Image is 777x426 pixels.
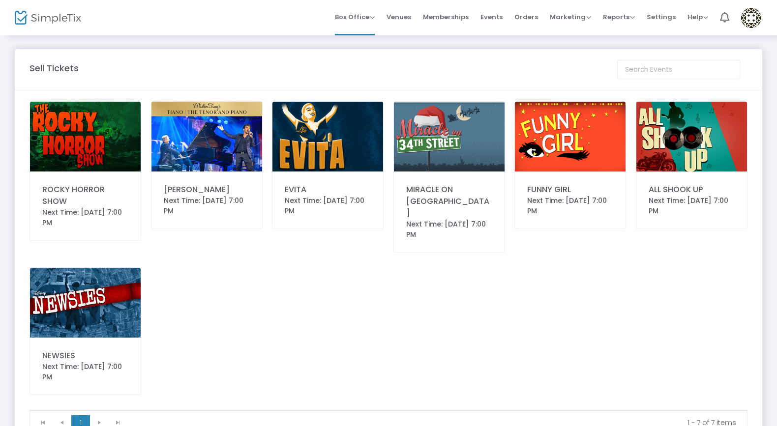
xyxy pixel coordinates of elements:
span: Venues [387,4,411,29]
div: NEWSIES [42,350,128,362]
span: Help [687,12,708,22]
div: ALL SHOOK UP [649,184,735,196]
div: FUNNY GIRL [527,184,613,196]
div: ROCKY HORROR SHOW [42,184,128,207]
img: CarlosFranco-2025-03-2022.08.14-AETMiracleon34thStreetHome.png [394,102,505,171]
img: CarlosFranco-2025-03-2022.08.18-AETNewsiesHome.png [30,268,141,338]
img: 638869797523440797CarlosFranco-AETEvitaHome.png [272,102,383,171]
div: Next Time: [DATE] 7:00 PM [42,362,128,382]
m-panel-title: Sell Tickets [30,61,79,75]
div: EVITA [285,184,371,196]
div: MIRACLE ON [GEOGRAPHIC_DATA] [406,184,492,219]
span: Orders [514,4,538,29]
span: Memberships [423,4,469,29]
img: CarlosFranco-AETAllShoockUpHome.png [636,102,747,171]
img: CarlosFranco-AETFunnyGirlHome.png [515,102,626,171]
img: thumbnailtiano.zip-6.png [151,102,262,171]
span: Reports [603,12,635,22]
div: Next Time: [DATE] 7:00 PM [285,196,371,216]
div: Data table [30,410,747,411]
div: Next Time: [DATE] 7:00 PM [649,196,735,216]
input: Search Events [617,60,740,79]
div: Next Time: [DATE] 7:00 PM [164,196,250,216]
div: Next Time: [DATE] 7:00 PM [527,196,613,216]
span: Settings [647,4,676,29]
span: Box Office [335,12,375,22]
span: Marketing [550,12,591,22]
div: Next Time: [DATE] 7:00 PM [406,219,492,240]
div: Next Time: [DATE] 7:00 PM [42,207,128,228]
span: Events [480,4,503,29]
div: [PERSON_NAME] [164,184,250,196]
img: CarlosFranco-AETRockyHorrorHome.png [30,102,141,171]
